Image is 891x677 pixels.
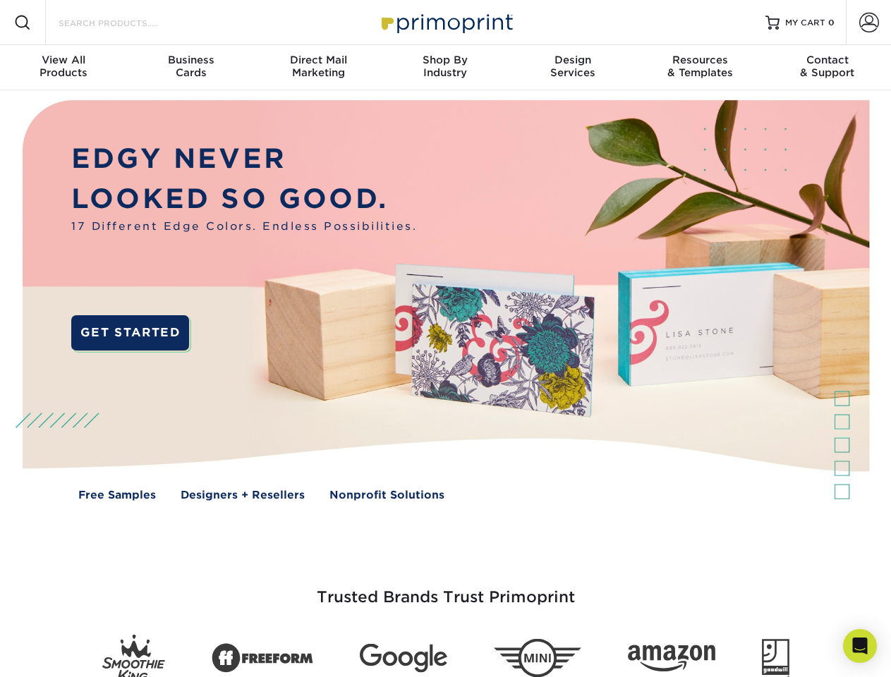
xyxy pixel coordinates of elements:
p: EDGY NEVER [71,139,417,179]
input: SEARCH PRODUCTS..... [57,14,195,31]
div: Services [509,54,636,79]
h3: Trusted Brands Trust Primoprint [33,554,859,623]
a: BusinessCards [127,45,254,90]
span: Business [127,54,254,66]
span: Resources [636,54,763,66]
a: Designers + Resellers [181,487,305,504]
span: Contact [764,54,891,66]
span: 17 Different Edge Colors. Endless Possibilities. [71,219,417,235]
a: Direct MailMarketing [255,45,382,90]
img: Goodwill [762,639,789,677]
img: Google [360,644,447,673]
div: & Templates [636,54,763,79]
span: Shop By [382,54,509,66]
a: Free Samples [78,487,156,504]
div: & Support [764,54,891,79]
span: Direct Mail [255,54,382,66]
a: Contact& Support [764,45,891,90]
a: GET STARTED [71,315,189,350]
img: Amazon [628,645,715,672]
a: Resources& Templates [636,45,763,90]
span: Design [509,54,636,66]
span: MY CART [785,17,825,29]
div: Industry [382,54,509,79]
img: Primoprint [375,7,516,37]
a: Nonprofit Solutions [329,487,444,504]
div: Open Intercom Messenger [843,629,877,663]
span: 0 [828,18,835,28]
div: Marketing [255,54,382,79]
p: LOOKED SO GOOD. [71,179,417,219]
div: Cards [127,54,254,79]
a: DesignServices [509,45,636,90]
a: Shop ByIndustry [382,45,509,90]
